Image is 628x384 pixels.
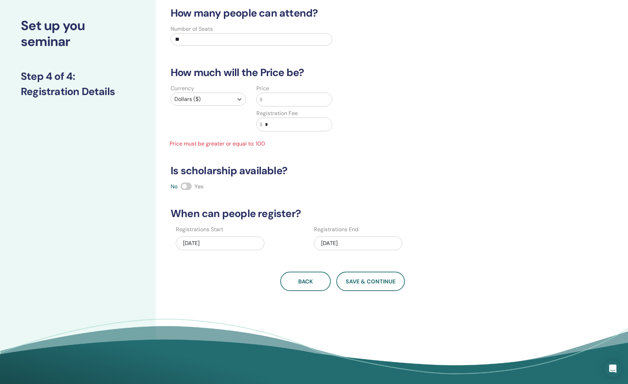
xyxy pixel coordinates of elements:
[298,278,313,285] span: Back
[166,7,519,19] h3: How many people can attend?
[314,225,358,234] label: Registrations End
[176,236,264,250] div: [DATE]
[165,140,337,148] span: Price must be greater or equal to: 100
[256,109,298,118] label: Registration Fee
[336,272,405,291] button: Save & Continue
[256,84,269,93] label: Price
[314,236,402,250] div: [DATE]
[176,225,223,234] label: Registrations Start
[260,96,262,103] span: $
[166,165,519,177] h3: Is scholarship available?
[21,85,135,98] h3: Registration Details
[280,272,331,291] button: Back
[194,183,203,190] span: Yes
[171,25,213,33] label: Number of Seats
[21,70,135,83] h3: Step 4 of 4 :
[166,207,519,220] h3: When can people register?
[260,121,262,128] span: $
[171,183,178,190] span: No
[166,66,519,79] h3: How much will the Price be?
[346,278,395,285] span: Save & Continue
[604,360,621,377] div: Open Intercom Messenger
[21,18,135,49] h2: Set up you seminar
[171,84,194,93] label: Currency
